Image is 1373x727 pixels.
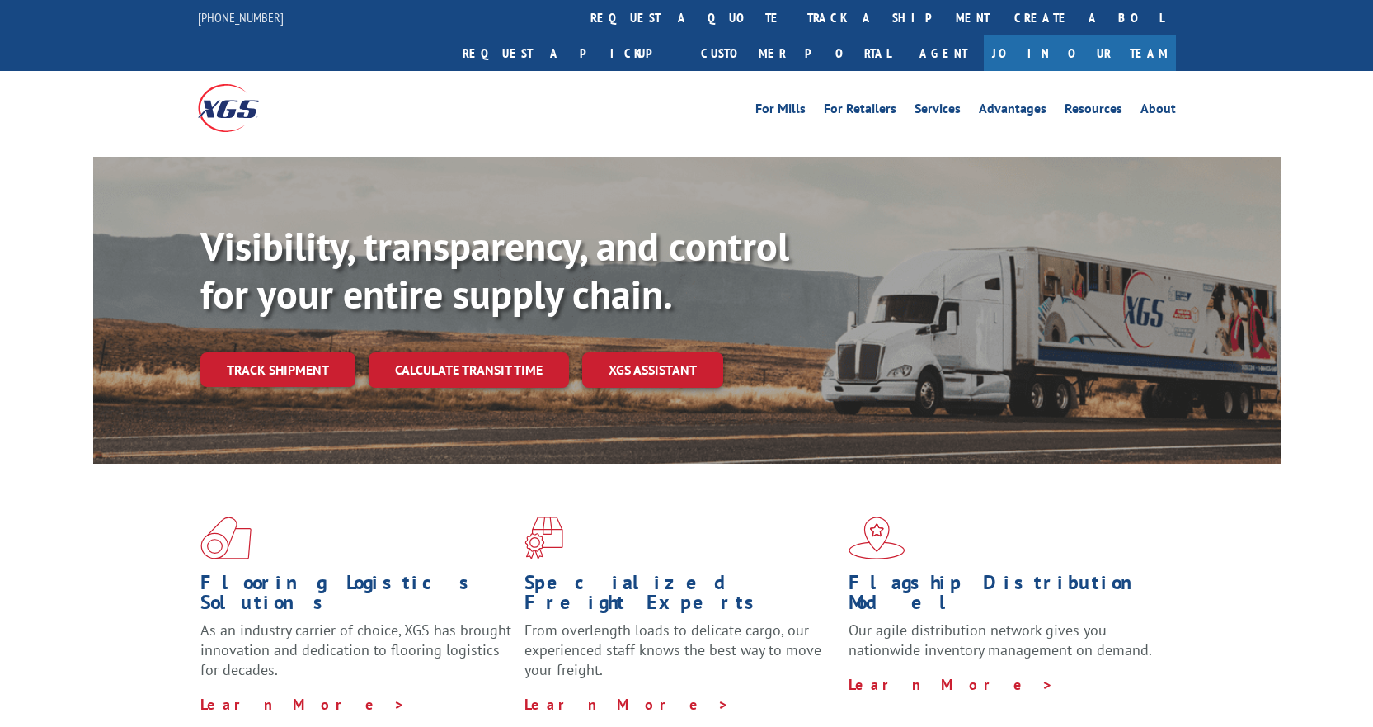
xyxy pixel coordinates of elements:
[849,675,1054,694] a: Learn More >
[369,352,569,388] a: Calculate transit time
[200,220,789,319] b: Visibility, transparency, and control for your entire supply chain.
[824,102,896,120] a: For Retailers
[200,352,355,387] a: Track shipment
[984,35,1176,71] a: Join Our Team
[200,695,406,714] a: Learn More >
[200,573,512,621] h1: Flooring Logistics Solutions
[524,621,836,694] p: From overlength loads to delicate cargo, our experienced staff knows the best way to move your fr...
[582,352,723,388] a: XGS ASSISTANT
[915,102,961,120] a: Services
[524,573,836,621] h1: Specialized Freight Experts
[524,695,730,714] a: Learn More >
[200,517,252,559] img: xgs-icon-total-supply-chain-intelligence-red
[755,102,806,120] a: For Mills
[903,35,984,71] a: Agent
[689,35,903,71] a: Customer Portal
[524,517,563,559] img: xgs-icon-focused-on-flooring-red
[1140,102,1176,120] a: About
[450,35,689,71] a: Request a pickup
[1065,102,1122,120] a: Resources
[198,9,284,26] a: [PHONE_NUMBER]
[979,102,1046,120] a: Advantages
[849,517,905,559] img: xgs-icon-flagship-distribution-model-red
[849,621,1152,659] span: Our agile distribution network gives you nationwide inventory management on demand.
[200,621,511,679] span: As an industry carrier of choice, XGS has brought innovation and dedication to flooring logistics...
[849,573,1160,621] h1: Flagship Distribution Model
